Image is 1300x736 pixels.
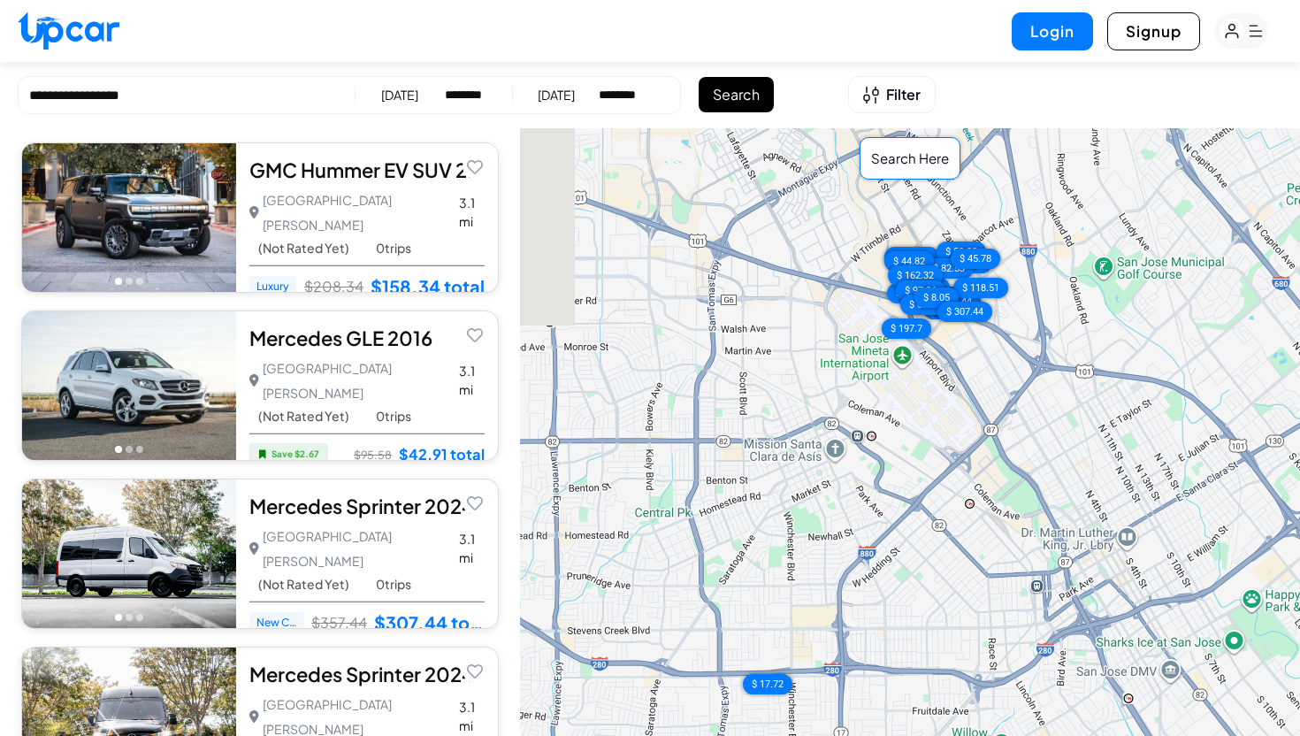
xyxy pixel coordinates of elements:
span: 3.1 mi [459,362,485,399]
button: Login [1012,12,1093,50]
div: $ 162.32 [888,264,943,285]
button: Go to photo 2 [126,614,133,621]
img: Car Image [22,311,236,460]
div: [DATE] [381,86,418,103]
span: Filter [886,84,921,105]
span: 0 trips [376,577,411,592]
button: Add to favorites [463,322,487,347]
div: $ 205.31 [884,246,939,266]
button: Go to photo 3 [136,614,143,621]
div: $ 307.44 [937,302,992,322]
span: 3.1 mi [459,194,485,231]
button: Add to favorites [463,658,487,683]
span: Save $ 2.67 [249,443,328,465]
button: Search [699,77,774,112]
a: $42.91 total [399,443,485,466]
img: Car Image [22,479,236,628]
button: Open filters [848,76,936,113]
div: [DATE] [538,86,575,103]
img: Upcar Logo [18,11,119,50]
div: $ 45.78 [951,248,1000,268]
button: Add to favorites [463,490,487,515]
button: Go to photo 2 [126,446,133,453]
div: $ 67.69 [900,294,950,314]
div: $ 50.88 [937,241,986,262]
div: Search Here [860,137,960,180]
div: $ 118.51 [953,278,1008,298]
span: (Not Rated Yet) [258,409,349,424]
button: Go to photo 1 [115,614,122,621]
button: Signup [1107,12,1200,50]
span: Luxury [249,276,296,297]
span: New Car [249,612,304,633]
button: Go to photo 1 [115,278,122,285]
span: $208.34 [304,277,363,296]
div: Mercedes GLE 2016 [249,325,485,351]
div: $ 158.34 [923,286,978,306]
button: Go to photo 3 [136,278,143,285]
p: [GEOGRAPHIC_DATA][PERSON_NAME] [249,524,441,573]
div: GMC Hummer EV SUV 2024 [249,157,485,183]
span: (Not Rated Yet) [258,241,349,256]
button: Go to photo 3 [136,446,143,453]
p: [GEOGRAPHIC_DATA][PERSON_NAME] [249,188,441,237]
img: Car Image [22,143,236,292]
p: [GEOGRAPHIC_DATA][PERSON_NAME] [249,356,441,405]
div: Mercedes Sprinter 2024 [249,661,485,687]
span: 3.1 mi [459,698,485,735]
button: Add to favorites [463,154,487,179]
div: $ 17.72 [743,673,792,694]
a: $158.34 total [371,275,485,298]
div: $ 307.44 [887,282,942,303]
div: $ 97.36 [896,280,945,301]
div: $ 197.7 [882,318,931,339]
span: 0 trips [376,241,411,256]
a: $307.44 total [374,611,485,634]
span: $95.58 [354,445,392,464]
div: $ 44.82 [884,250,934,271]
span: 3.1 mi [459,530,485,567]
div: $ 8.05 [914,287,959,307]
button: Go to photo 2 [126,278,133,285]
div: Mercedes Sprinter 2024 [249,493,485,519]
span: 0 trips [376,409,411,424]
span: (Not Rated Yet) [258,577,349,592]
button: Go to photo 1 [115,446,122,453]
span: $357.44 [311,613,367,632]
div: $ 82.53 [924,257,974,278]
